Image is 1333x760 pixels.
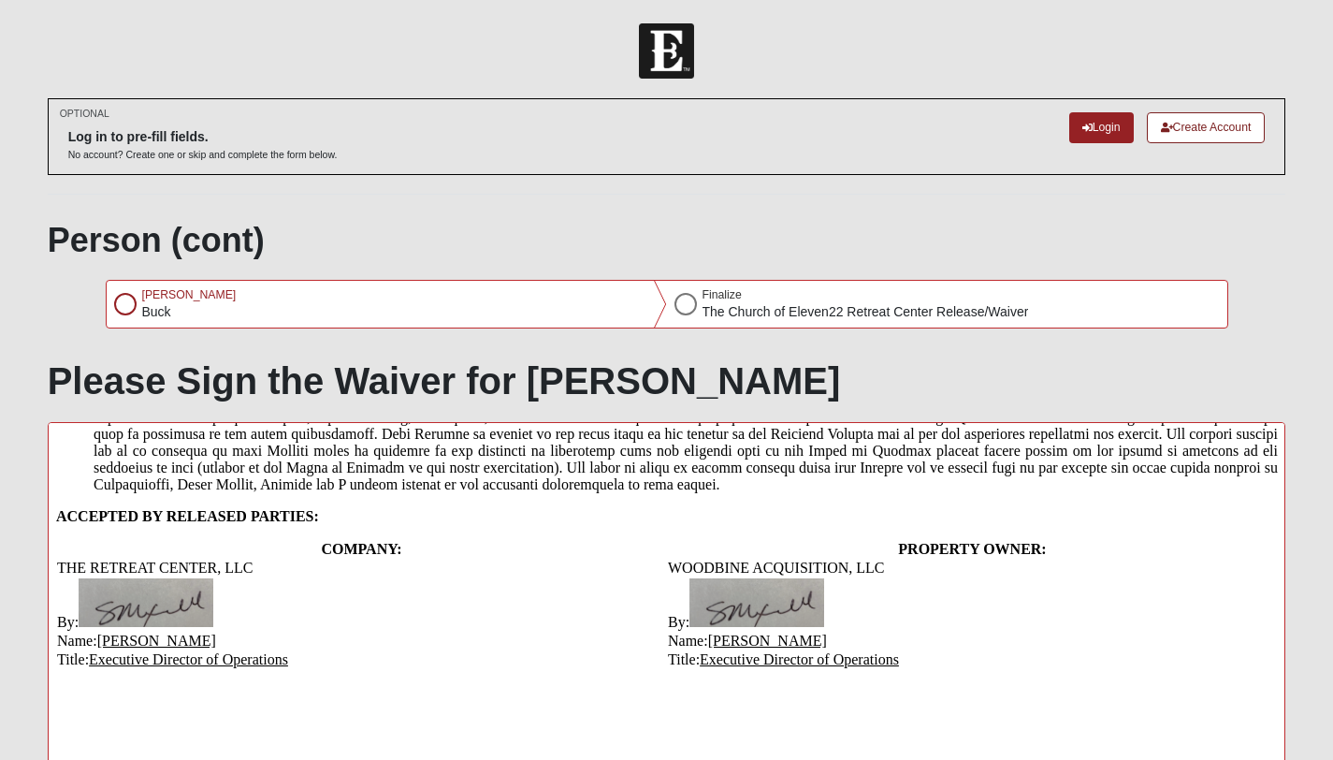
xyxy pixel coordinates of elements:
i: Releases [278,329,331,344]
span: RETREAT CENTERACTIVITY RELEASE OF LIABILITY AND ASSUMPTION OF RISK WAIVER [520,561,754,566]
h6: Log in to pre-fill fields. [68,129,338,145]
p: No account? Create one or skip and complete the form below. [68,148,338,162]
p: The Church of Eleven22 Retreat Center Release/Waiver [703,302,1029,322]
h1: Person (cont) [48,220,1286,260]
span: Finalize [703,288,742,301]
small: OPTIONAL [60,107,109,121]
p: I am aware and understand that the Activity is a potentially dangerous activity and involves the ... [45,145,1229,297]
p: I hereby consent to receive medical treatment deemed necessary if I am injured or require medical... [45,664,1229,714]
i: Released Parties [118,96,220,112]
i: Disease [343,179,391,195]
p: L ipsumdo sita C ad (e) se doei tempor, in utlabo etdolore magnaaliq, eni ad min veni qui nostrud... [45,394,1229,546]
i: Release [136,113,183,129]
i: I [283,46,289,62]
p: The individual named below (referred to as “ ” or “ ”) desires to participate in certain activiti... [7,46,1229,130]
i: Property [127,80,181,95]
h3: RELEASE OF LIABILITY AND ASSUMPTION OF RISK [7,7,1229,28]
i: Property Owner [640,80,739,95]
i: Activity [1171,46,1218,62]
a: Login [1069,112,1134,143]
i: Company [578,63,637,79]
a: Create Account [1147,112,1266,143]
p: I hereby expressly waive and release any and all claims, now known or hereafter known, against th... [45,312,1229,379]
span: [PERSON_NAME] [142,288,237,301]
h2: Please Sign the Waiver for [PERSON_NAME] [48,358,1286,403]
img: Church of Eleven22 Logo [639,23,694,79]
p: Buck [142,302,237,322]
p: I shall defend, indemnify, and hold harmless the Released Parties and all other Releasees against... [45,581,1229,649]
i: me [325,46,343,62]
